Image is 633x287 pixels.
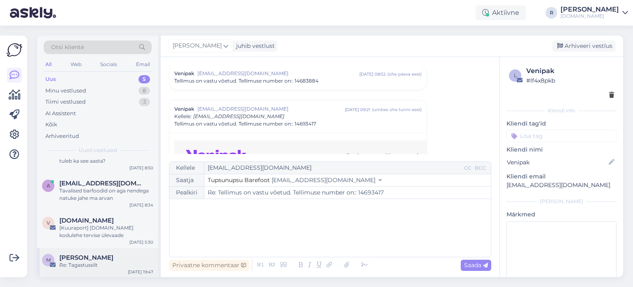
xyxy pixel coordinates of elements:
span: a [47,183,50,189]
div: R [546,7,557,19]
p: Kliendi email [506,172,617,181]
span: Saada [464,261,488,269]
p: Märkmed [506,210,617,219]
span: Kellele : [174,113,192,119]
div: ( umbes ühe tunni eest ) [372,107,422,113]
span: [EMAIL_ADDRESS][DOMAIN_NAME] [197,105,345,113]
div: [PERSON_NAME] [560,6,619,13]
div: CC [462,164,473,172]
input: Recepient... [204,162,462,174]
button: Tupsunupsu Barefoot [EMAIL_ADDRESS][DOMAIN_NAME] [208,176,382,185]
div: Minu vestlused [45,87,86,95]
input: Write subject here... [204,187,491,199]
img: f71f2c15-fc23-fe97-d879-1897c5b82def.png [186,150,246,161]
div: Pealkiri [169,187,204,199]
span: Tupsunupsu Barefoot [208,176,270,184]
span: Venipak [174,105,194,113]
img: Askly Logo [7,42,22,58]
p: Kliendi tag'id [506,119,617,128]
div: [DATE] 5:30 [129,239,153,245]
a: [PERSON_NAME][DOMAIN_NAME] [560,6,628,19]
a: Tooted ja teenused [370,153,418,159]
span: [EMAIL_ADDRESS][DOMAIN_NAME] [193,113,284,119]
div: Uus [45,75,56,83]
div: Aktiivne [476,5,526,20]
div: 8 [138,87,150,95]
span: annika.sosi@mail.ee [59,180,145,187]
div: Web [69,59,83,70]
div: # lf4x8pkb [526,76,614,85]
div: [DATE] 08:52 [359,71,386,77]
div: Kliendi info [506,107,617,114]
span: [EMAIL_ADDRESS][DOMAIN_NAME] [272,176,375,184]
span: M [46,257,51,263]
span: [PERSON_NAME] [173,41,222,50]
div: Email [134,59,152,70]
div: [Kuuraport] [DOMAIN_NAME] kodulehe tervise ülevaade [59,224,153,239]
div: Kellele [169,162,204,174]
p: Kliendi nimi [506,145,617,154]
a: Uudised [337,153,358,159]
span: Uued vestlused [79,147,117,154]
div: [DOMAIN_NAME] [560,13,619,19]
input: Lisa nimi [507,158,607,167]
input: Lisa tag [506,130,617,142]
span: Veebimajutus.ee [59,217,114,224]
span: Tellimus on vastu võetud. Tellimuse number on:: 14683884 [174,77,319,85]
div: Venipak [526,66,614,76]
div: juhib vestlust [233,42,275,50]
span: Otsi kliente [51,43,84,52]
div: [DATE] 09:21 [345,107,370,113]
div: Tiimi vestlused [45,98,86,106]
div: [PERSON_NAME] [506,198,617,205]
span: V [47,220,50,226]
div: 3 [139,98,150,106]
span: l [514,72,517,78]
div: Saatja [169,174,204,186]
div: Privaatne kommentaar [169,260,249,271]
div: ( ühe päeva eest ) [387,71,422,77]
div: 5 [138,75,150,83]
div: [DATE] 8:50 [129,165,153,171]
div: All [44,59,53,70]
span: Maret Laurimaa [59,254,113,261]
div: Kõik [45,121,57,129]
div: AI Assistent [45,109,76,118]
div: Socials [98,59,119,70]
div: Tavalised barfoodid on aga nendega natuke jahe ma arvan [59,187,153,202]
p: [EMAIL_ADDRESS][DOMAIN_NAME] [506,181,617,190]
div: BCC [473,164,488,172]
div: Arhiveeri vestlus [552,40,616,52]
span: Venipak [174,70,194,77]
div: [DATE] 8:34 [129,202,153,208]
div: Re: Tagastussilt [59,261,153,269]
span: [EMAIL_ADDRESS][DOMAIN_NAME] [197,70,359,77]
div: Arhiveeritud [45,132,79,140]
span: Tellimus on vastu võetud. Tellimuse number on:: 14693417 [174,120,316,128]
div: [DATE] 19:47 [128,269,153,275]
